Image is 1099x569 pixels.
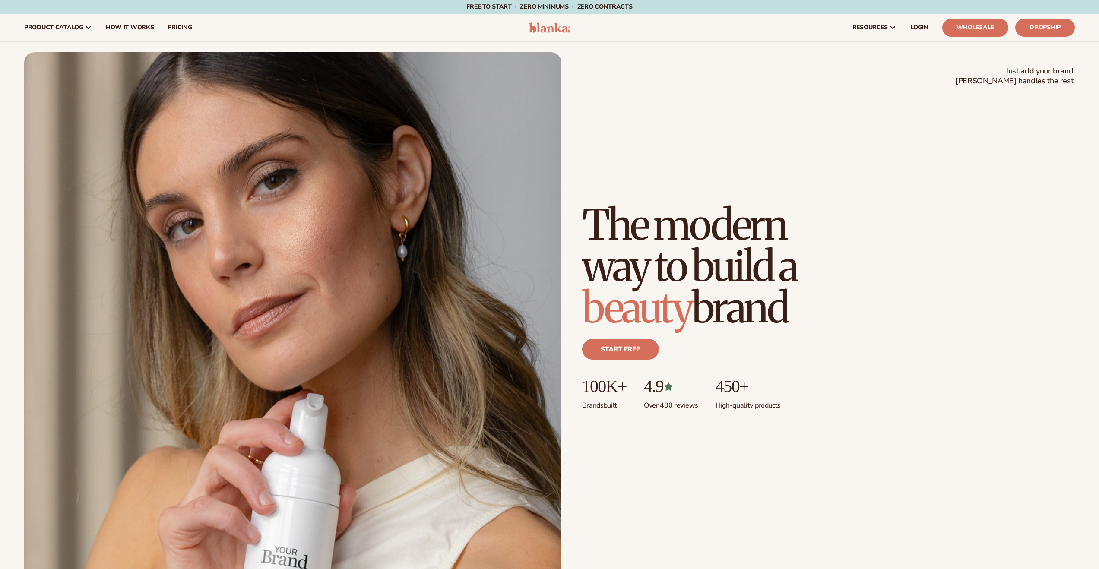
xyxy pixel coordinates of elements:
p: Over 400 reviews [644,396,698,410]
span: LOGIN [910,24,928,31]
img: logo [529,22,570,33]
span: product catalog [24,24,83,31]
p: 4.9 [644,377,698,396]
a: Wholesale [942,19,1008,37]
a: Start free [582,339,659,360]
p: 100K+ [582,377,627,396]
a: How It Works [99,14,161,41]
p: Brands built [582,396,627,410]
span: Just add your brand. [PERSON_NAME] handles the rest. [956,66,1075,86]
a: pricing [161,14,199,41]
span: pricing [168,24,192,31]
p: High-quality products [716,396,781,410]
p: 450+ [716,377,781,396]
span: resources [852,24,888,31]
a: LOGIN [903,14,935,41]
h1: The modern way to build a brand [582,204,858,329]
span: Free to start · ZERO minimums · ZERO contracts [466,3,632,11]
a: resources [846,14,903,41]
span: beauty [582,282,692,334]
a: Dropship [1015,19,1075,37]
a: product catalog [17,14,99,41]
span: How It Works [106,24,154,31]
